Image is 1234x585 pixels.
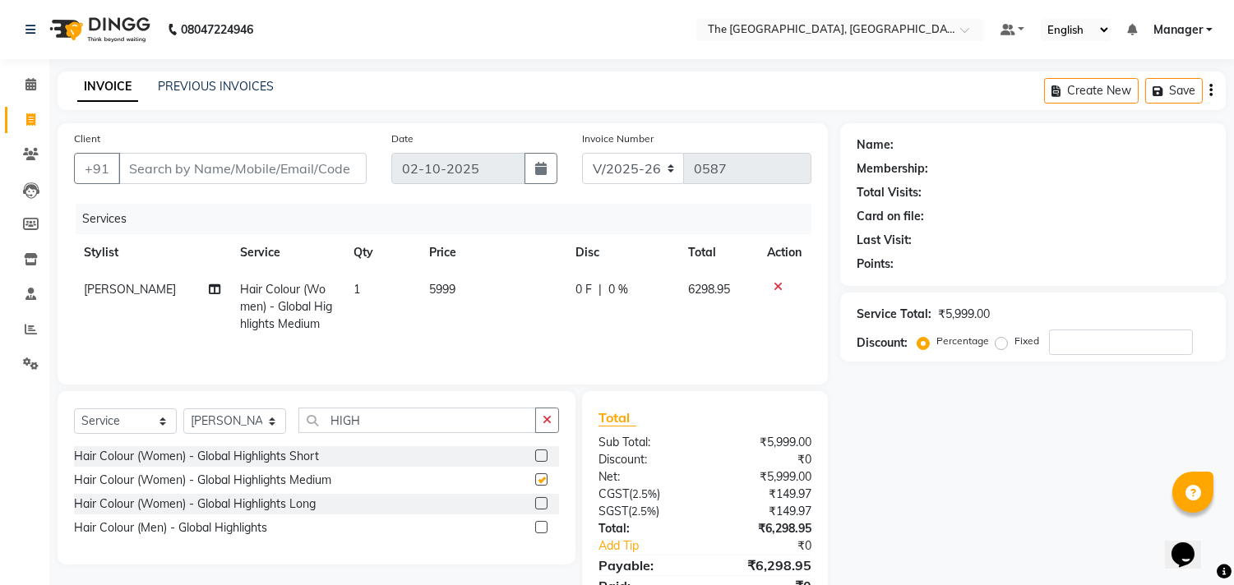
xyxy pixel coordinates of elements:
div: Last Visit: [857,232,912,249]
div: ₹0 [725,537,825,555]
div: Payable: [586,555,705,575]
span: Hair Colour (Women) - Global Highlights Medium [240,282,332,331]
div: ( ) [586,486,705,503]
label: Invoice Number [582,131,654,146]
th: Service [230,234,344,271]
span: CGST [599,486,629,501]
div: Points: [857,256,894,273]
div: Discount: [586,451,705,468]
div: ₹5,999.00 [705,468,825,486]
div: ₹6,298.95 [705,520,825,537]
div: Total Visits: [857,184,922,201]
span: 0 F [575,281,592,298]
div: Membership: [857,160,928,177]
span: 2.5% [632,487,657,500]
label: Date [391,131,414,146]
div: Discount: [857,334,908,352]
th: Stylist [74,234,230,271]
th: Action [757,234,811,271]
span: Manager [1153,21,1203,39]
button: Save [1145,78,1203,104]
th: Disc [566,234,678,271]
label: Fixed [1014,334,1039,348]
span: 6298.95 [688,282,730,297]
span: 1 [354,282,360,297]
div: Service Total: [857,306,931,323]
label: Percentage [936,334,989,348]
div: Name: [857,136,894,154]
div: Hair Colour (Women) - Global Highlights Short [74,448,319,465]
div: Hair Colour (Women) - Global Highlights Medium [74,472,331,489]
th: Qty [344,234,419,271]
div: Hair Colour (Men) - Global Highlights [74,519,267,537]
a: INVOICE [77,72,138,102]
span: | [599,281,602,298]
div: Hair Colour (Women) - Global Highlights Long [74,495,316,513]
div: ₹5,999.00 [938,306,990,323]
div: Total: [586,520,705,537]
span: Total [599,409,636,426]
div: Net: [586,468,705,486]
span: 2.5% [631,504,656,518]
th: Total [678,234,757,271]
th: Price [419,234,566,271]
div: Sub Total: [586,434,705,451]
div: ₹5,999.00 [705,434,825,451]
div: ₹149.97 [705,486,825,503]
a: Add Tip [586,537,725,555]
button: Create New [1044,78,1139,104]
button: +91 [74,153,120,184]
img: logo [42,7,155,53]
b: 08047224946 [181,7,253,53]
span: 5999 [429,282,455,297]
span: 0 % [608,281,628,298]
div: ₹6,298.95 [705,555,825,575]
div: ₹0 [705,451,825,468]
label: Client [74,131,100,146]
a: PREVIOUS INVOICES [158,79,274,94]
span: SGST [599,504,628,518]
span: [PERSON_NAME] [84,282,176,297]
iframe: chat widget [1165,519,1218,569]
div: Card on file: [857,208,924,225]
input: Search or Scan [298,408,536,433]
input: Search by Name/Mobile/Email/Code [118,153,367,184]
div: ₹149.97 [705,503,825,520]
div: ( ) [586,503,705,520]
div: Services [76,204,824,234]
